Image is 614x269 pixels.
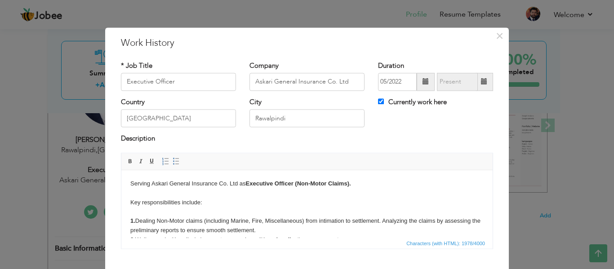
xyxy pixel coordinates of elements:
[147,156,157,166] a: Underline
[378,73,417,91] input: From
[249,61,279,71] label: Company
[171,156,181,166] a: Insert/Remove Bulleted List
[121,61,152,71] label: * Job Title
[492,29,507,43] button: Close
[437,73,478,91] input: Present
[121,134,155,144] label: Description
[121,97,145,107] label: Country
[378,97,447,107] label: Currently work here
[9,66,14,73] strong: 2.
[378,98,384,104] input: Currently work here
[125,10,230,17] strong: Executive Officer (Non-Motor Claims).
[125,156,135,166] a: Bold
[405,239,487,247] span: Characters (with HTML): 1978/4000
[378,61,404,71] label: Duration
[160,156,170,166] a: Insert/Remove Numbered List
[405,239,488,247] div: Statistics
[136,156,146,166] a: Italic
[9,9,362,224] body: Serving Askari General Insurance Co. Ltd as Key responsibilities include: Dealing Non-Motor claim...
[249,97,262,107] label: City
[496,28,503,44] span: ×
[121,170,493,238] iframe: Rich Text Editor, workEditor
[121,36,493,50] h3: Work History
[9,47,14,54] strong: 1.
